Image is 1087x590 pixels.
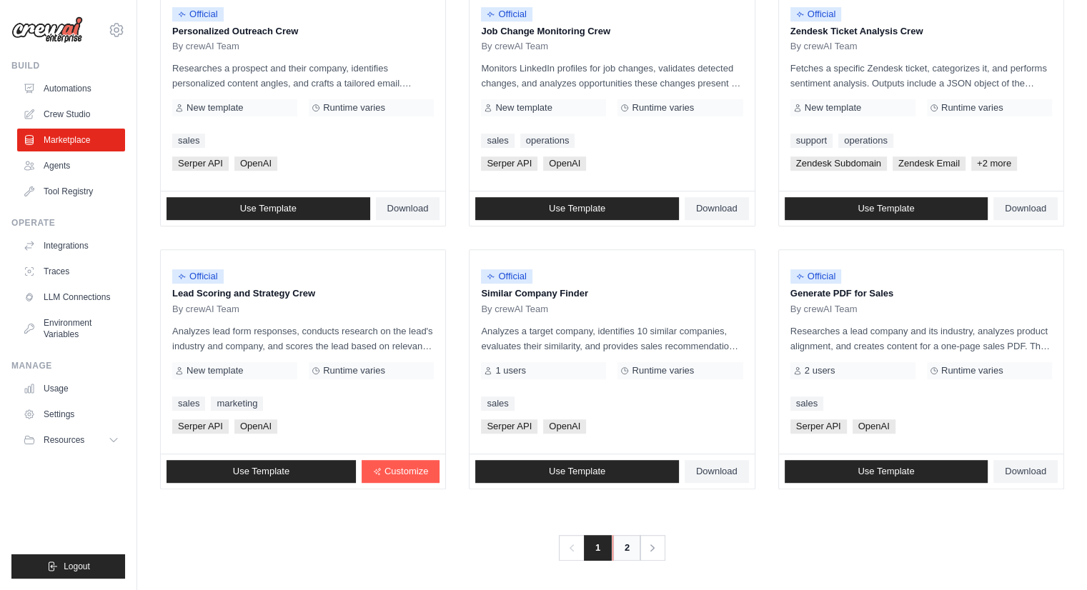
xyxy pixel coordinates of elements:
[805,102,861,114] span: New template
[790,286,1052,301] p: Generate PDF for Sales
[785,460,988,483] a: Use Template
[941,365,1003,376] span: Runtime varies
[240,203,297,214] span: Use Template
[481,286,743,301] p: Similar Company Finder
[858,203,914,214] span: Use Template
[481,156,537,171] span: Serper API
[172,396,205,411] a: sales
[495,102,552,114] span: New template
[387,203,429,214] span: Download
[838,134,893,148] a: operations
[172,419,229,434] span: Serper API
[785,197,988,220] a: Use Template
[323,102,385,114] span: Runtime varies
[167,197,370,220] a: Use Template
[211,396,263,411] a: marketing
[172,269,224,284] span: Official
[696,466,738,477] span: Download
[853,419,895,434] span: OpenAI
[11,360,125,371] div: Manage
[790,304,858,315] span: By crewAI Team
[172,134,205,148] a: sales
[790,269,842,284] span: Official
[172,7,224,21] span: Official
[481,269,532,284] span: Official
[187,102,243,114] span: New template
[17,403,125,426] a: Settings
[17,234,125,257] a: Integrations
[858,466,914,477] span: Use Template
[632,365,694,376] span: Runtime varies
[559,535,665,561] nav: Pagination
[481,419,537,434] span: Serper API
[362,460,440,483] a: Customize
[11,217,125,229] div: Operate
[11,60,125,71] div: Build
[481,41,548,52] span: By crewAI Team
[64,561,90,572] span: Logout
[17,377,125,400] a: Usage
[172,324,434,354] p: Analyzes lead form responses, conducts research on the lead's industry and company, and scores th...
[11,554,125,579] button: Logout
[172,304,239,315] span: By crewAI Team
[481,24,743,39] p: Job Change Monitoring Crew
[790,24,1052,39] p: Zendesk Ticket Analysis Crew
[167,460,356,483] a: Use Template
[17,129,125,151] a: Marketplace
[172,24,434,39] p: Personalized Outreach Crew
[685,460,749,483] a: Download
[481,324,743,354] p: Analyzes a target company, identifies 10 similar companies, evaluates their similarity, and provi...
[520,134,575,148] a: operations
[805,365,835,376] span: 2 users
[17,180,125,203] a: Tool Registry
[172,61,434,91] p: Researches a prospect and their company, identifies personalized content angles, and crafts a tai...
[1005,466,1046,477] span: Download
[172,286,434,301] p: Lead Scoring and Strategy Crew
[790,419,847,434] span: Serper API
[481,61,743,91] p: Monitors LinkedIn profiles for job changes, validates detected changes, and analyzes opportunitie...
[17,103,125,126] a: Crew Studio
[17,286,125,309] a: LLM Connections
[543,156,586,171] span: OpenAI
[790,324,1052,354] p: Researches a lead company and its industry, analyzes product alignment, and creates content for a...
[790,134,833,148] a: support
[790,156,887,171] span: Zendesk Subdomain
[187,365,243,376] span: New template
[233,466,289,477] span: Use Template
[384,466,428,477] span: Customize
[632,102,694,114] span: Runtime varies
[172,156,229,171] span: Serper API
[993,197,1058,220] a: Download
[549,466,605,477] span: Use Template
[172,41,239,52] span: By crewAI Team
[993,460,1058,483] a: Download
[234,156,277,171] span: OpenAI
[481,396,514,411] a: sales
[893,156,966,171] span: Zendesk Email
[234,419,277,434] span: OpenAI
[481,134,514,148] a: sales
[11,16,83,44] img: Logo
[790,396,823,411] a: sales
[790,61,1052,91] p: Fetches a specific Zendesk ticket, categorizes it, and performs sentiment analysis. Outputs inclu...
[17,154,125,177] a: Agents
[376,197,440,220] a: Download
[1005,203,1046,214] span: Download
[481,304,548,315] span: By crewAI Team
[475,197,679,220] a: Use Template
[790,7,842,21] span: Official
[495,365,526,376] span: 1 users
[481,7,532,21] span: Official
[584,535,612,561] span: 1
[323,365,385,376] span: Runtime varies
[685,197,749,220] a: Download
[17,77,125,100] a: Automations
[17,429,125,451] button: Resources
[17,311,125,346] a: Environment Variables
[612,535,641,561] a: 2
[17,260,125,283] a: Traces
[44,434,84,446] span: Resources
[543,419,586,434] span: OpenAI
[971,156,1017,171] span: +2 more
[941,102,1003,114] span: Runtime varies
